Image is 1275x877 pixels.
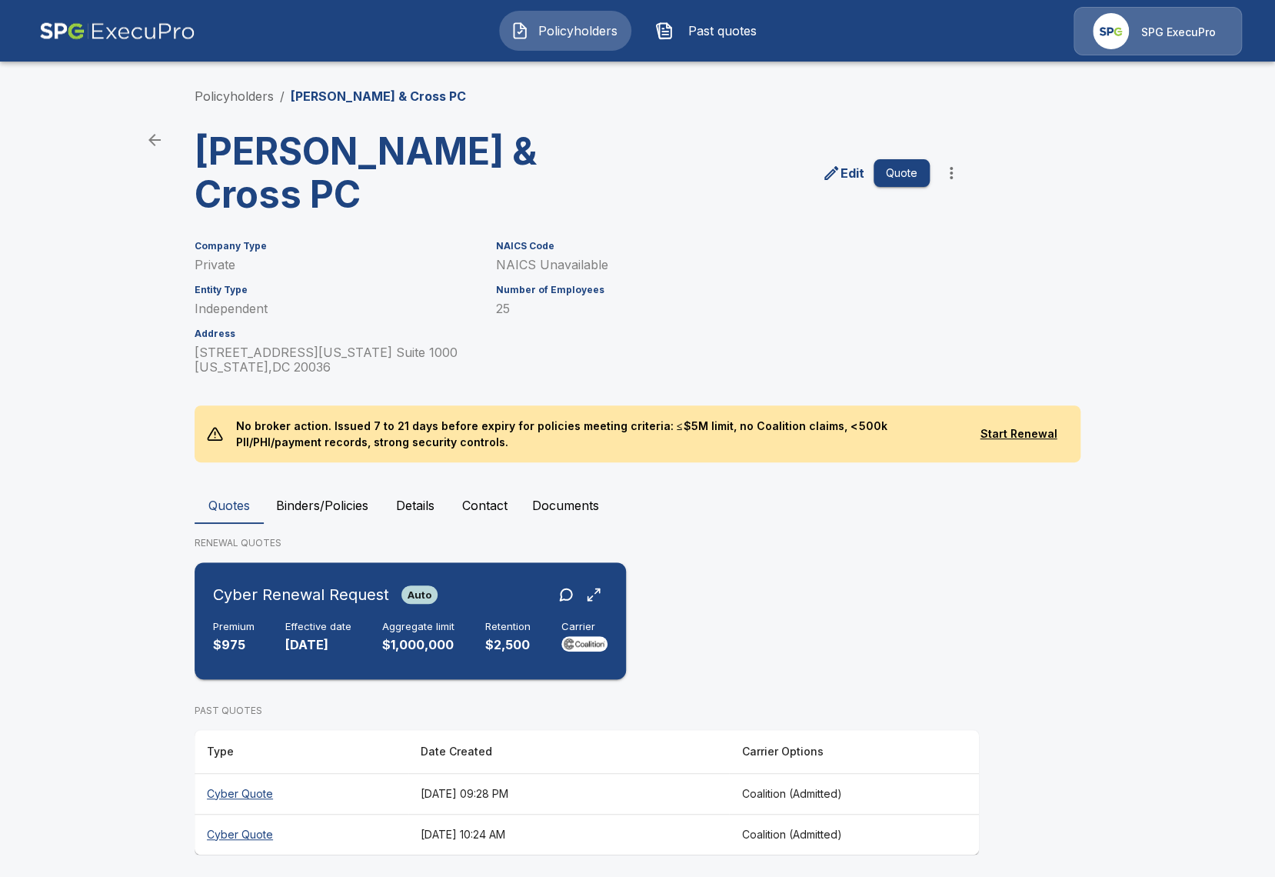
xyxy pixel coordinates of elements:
nav: breadcrumb [195,87,466,105]
p: NAICS Unavailable [496,258,930,272]
th: Carrier Options [729,730,979,774]
p: $975 [213,636,255,654]
button: Quote [874,159,930,188]
button: Details [381,487,450,524]
p: SPG ExecuPro [1141,25,1216,40]
th: Cyber Quote [195,773,408,814]
button: Quotes [195,487,264,524]
button: Documents [520,487,611,524]
a: Policyholders [195,88,274,104]
p: PAST QUOTES [195,704,979,718]
img: Policyholders Icon [511,22,529,40]
th: [DATE] 09:28 PM [408,773,729,814]
button: Start Renewal [969,420,1068,449]
a: Agency IconSPG ExecuPro [1074,7,1242,55]
div: policyholder tabs [195,487,1080,524]
h6: Aggregate limit [382,621,454,633]
span: Past quotes [680,22,764,40]
button: Policyholders IconPolicyholders [499,11,631,51]
p: RENEWAL QUOTES [195,536,1080,550]
p: [STREET_ADDRESS][US_STATE] Suite 1000 [US_STATE] , DC 20036 [195,345,478,375]
th: Cyber Quote [195,814,408,855]
h6: Retention [485,621,531,633]
th: Type [195,730,408,774]
span: Policyholders [535,22,620,40]
p: 25 [496,302,930,316]
th: [DATE] 10:24 AM [408,814,729,855]
h6: NAICS Code [496,241,930,252]
a: back [139,125,170,155]
table: responsive table [195,730,979,855]
span: Auto [401,589,438,601]
p: [DATE] [285,636,351,654]
p: [PERSON_NAME] & Cross PC [291,87,466,105]
h6: Cyber Renewal Request [213,582,389,607]
li: / [280,87,285,105]
a: edit [819,161,867,185]
p: $1,000,000 [382,636,454,654]
p: No broker action. Issued 7 to 21 days before expiry for policies meeting criteria: ≤ $5M limit, n... [224,405,969,462]
button: more [936,158,967,188]
h6: Address [195,328,478,339]
h3: [PERSON_NAME] & Cross PC [195,130,574,216]
h6: Entity Type [195,285,478,295]
h6: Carrier [561,621,608,633]
img: AA Logo [39,7,195,55]
img: Carrier [561,636,608,652]
h6: Effective date [285,621,351,633]
p: Independent [195,302,478,316]
img: Past quotes Icon [655,22,674,40]
h6: Number of Employees [496,285,930,295]
img: Agency Icon [1093,13,1129,49]
p: Edit [841,164,864,182]
button: Binders/Policies [264,487,381,524]
th: Coalition (Admitted) [729,814,979,855]
h6: Premium [213,621,255,633]
p: Private [195,258,478,272]
th: Date Created [408,730,729,774]
h6: Company Type [195,241,478,252]
th: Coalition (Admitted) [729,773,979,814]
p: $2,500 [485,636,531,654]
button: Contact [450,487,520,524]
button: Past quotes IconPast quotes [644,11,776,51]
